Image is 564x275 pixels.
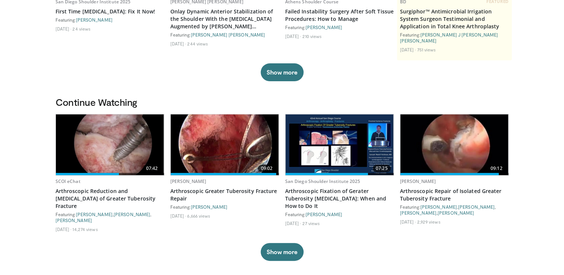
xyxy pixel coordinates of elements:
[56,218,92,223] a: [PERSON_NAME]
[170,213,186,219] li: [DATE]
[400,114,508,175] img: 0cd42eb3-8841-450f-9176-ffa7b0f93217.620x360_q85_upscale.jpg
[114,212,150,217] a: [PERSON_NAME]
[400,204,509,216] div: Featuring: , , ,
[285,24,394,30] div: Featuring:
[285,178,360,184] a: San Diego Shoulder Institute 2025
[170,32,279,38] div: Featuring:
[285,220,301,226] li: [DATE]
[171,114,279,175] a: 09:02
[170,187,279,202] a: Arthroscopic Greater Tuberosity Fracture Repair
[400,32,498,43] a: [PERSON_NAME] J [PERSON_NAME] [PERSON_NAME]
[56,178,81,184] a: SCOI eChat
[56,187,164,210] a: Arthroscopic Reduction and [MEDICAL_DATA] of Greater Tuberosity Fracture
[76,17,113,22] a: [PERSON_NAME]
[400,47,416,53] li: [DATE]
[302,33,322,39] li: 210 views
[56,96,509,108] h3: Continue Watching
[285,187,394,210] a: Arthroscopic Fixation of Gerater Tuberosity [MEDICAL_DATA]: When and How to Do It
[56,211,164,223] div: Featuring: , ,
[191,204,227,209] a: [PERSON_NAME]
[170,8,279,30] a: Onlay Dynamic Anterior Stabilization of the Shoulder With the [MEDICAL_DATA] Augmented by [PERSON...
[56,226,72,232] li: [DATE]
[488,165,505,172] span: 09:12
[171,114,279,175] img: -TiYc6krEQGNAzh34xMDoxOjA4MTsiGN_1.620x360_q85_upscale.jpg
[170,178,207,184] a: [PERSON_NAME]
[373,165,391,172] span: 07:25
[400,8,509,30] a: Surgiphor™ Antimicrobial Irrigation System Surgeon Testimonial and Application in Total Knee Arth...
[438,210,474,215] a: [PERSON_NAME]
[56,17,164,23] div: Featuring:
[143,165,161,172] span: 07:42
[56,8,164,15] a: First Time [MEDICAL_DATA]: Fix It Now!
[261,243,303,261] button: Show more
[261,63,303,81] button: Show more
[400,178,436,184] a: [PERSON_NAME]
[417,219,440,225] li: 2,929 views
[72,226,98,232] li: 14,274 views
[400,210,437,215] a: [PERSON_NAME]
[56,114,164,175] img: 274878_0001_1.png.620x360_q85_upscale.jpg
[400,187,509,202] a: Arthroscopic Repair of Isolated Greater Tuberosity Fracture
[306,25,342,30] a: [PERSON_NAME]
[420,204,457,209] a: [PERSON_NAME]
[72,26,91,32] li: 24 views
[400,32,509,44] div: Featuring:
[285,33,301,39] li: [DATE]
[258,165,276,172] span: 09:02
[170,41,186,47] li: [DATE]
[286,114,394,175] a: 07:25
[76,212,113,217] a: [PERSON_NAME]
[170,204,279,210] div: Featuring:
[285,211,394,217] div: Featuring:
[187,213,210,219] li: 6,666 views
[458,204,495,209] a: [PERSON_NAME]
[286,114,394,175] img: d0452aa8-1d9c-4303-a7f2-b4027d982298.620x360_q85_upscale.jpg
[56,26,72,32] li: [DATE]
[302,220,320,226] li: 27 views
[285,8,394,23] a: Failed Instability Surgery After Soft Tissue Procedures: How to Manage
[400,219,416,225] li: [DATE]
[191,32,265,37] a: [PERSON_NAME] [PERSON_NAME]
[400,114,508,175] a: 09:12
[56,114,164,175] a: 07:42
[187,41,208,47] li: 244 views
[306,212,342,217] a: [PERSON_NAME]
[417,47,436,53] li: 751 views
